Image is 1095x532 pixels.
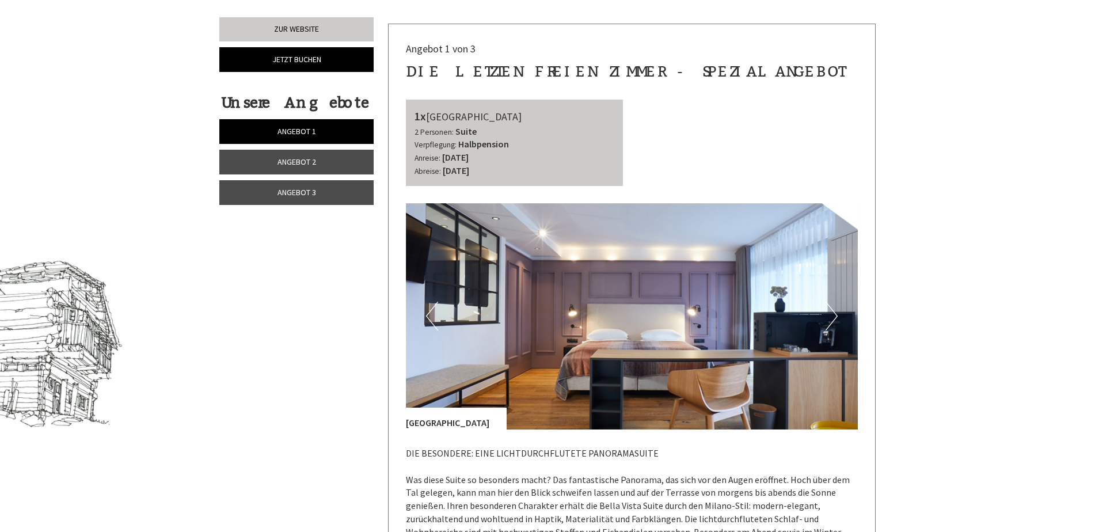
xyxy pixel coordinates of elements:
[277,126,316,136] span: Angebot 1
[406,408,507,430] div: [GEOGRAPHIC_DATA]
[219,47,374,72] a: Jetzt buchen
[455,126,477,137] b: Suite
[458,138,509,150] b: Halbpension
[426,302,438,330] button: Previous
[277,187,316,197] span: Angebot 3
[442,151,469,163] b: [DATE]
[219,17,374,41] a: Zur Website
[219,92,370,113] div: Unsere Angebote
[826,302,838,330] button: Next
[415,140,457,150] small: Verpflegung:
[415,166,441,176] small: Abreise:
[277,157,316,167] span: Angebot 2
[415,108,615,125] div: [GEOGRAPHIC_DATA]
[415,153,440,163] small: Anreise:
[406,42,476,55] span: Angebot 1 von 3
[406,203,858,430] img: image
[415,109,426,123] b: 1x
[406,61,843,82] div: die letzten freien Zimmer - Spezialangebot
[415,127,454,137] small: 2 Personen:
[443,165,469,176] b: [DATE]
